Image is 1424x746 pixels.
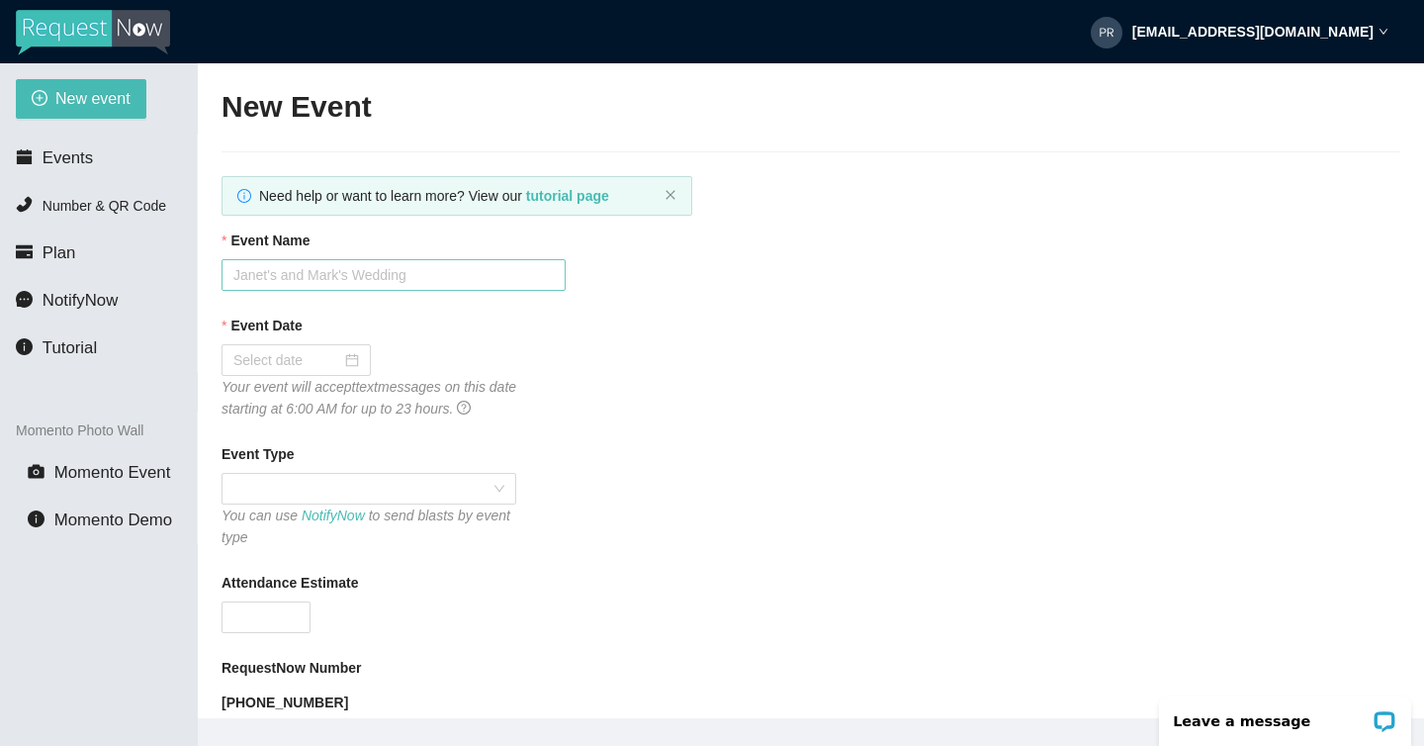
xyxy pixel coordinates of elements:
span: down [1379,27,1388,37]
span: Need help or want to learn more? View our [259,188,609,204]
span: info-circle [237,189,251,203]
input: Select date [233,349,341,371]
i: Your event will accept text messages on this date starting at 6:00 AM for up to 23 hours. [222,379,516,417]
span: credit-card [16,243,33,260]
span: Number & QR Code [43,198,166,214]
span: message [16,291,33,308]
span: Momento Demo [54,511,172,529]
button: close [665,189,676,202]
div: You can use to send blasts by event type [222,505,516,548]
span: NotifyNow [43,291,118,310]
span: close [665,189,676,201]
span: info-circle [16,338,33,355]
img: 8a3e34cc5c9ecde636bf99f82b4e702f [1091,17,1122,48]
iframe: LiveChat chat widget [1146,684,1424,746]
span: calendar [16,148,33,165]
span: Events [43,148,93,167]
h2: New Event [222,87,1400,128]
span: Plan [43,243,76,262]
b: Attendance Estimate [222,572,358,594]
span: question-circle [457,401,471,415]
input: Janet's and Mark's Wedding [222,259,566,291]
span: info-circle [28,511,44,527]
b: Event Date [230,315,302,336]
button: plus-circleNew event [16,79,146,119]
a: tutorial page [526,188,609,204]
strong: [EMAIL_ADDRESS][DOMAIN_NAME] [1132,24,1374,40]
span: Momento Event [54,463,171,482]
b: Event Name [230,230,310,251]
a: NotifyNow [302,508,365,523]
span: camera [28,463,44,480]
b: [PHONE_NUMBER] [222,695,348,710]
span: Tutorial [43,338,97,357]
b: Event Type [222,443,295,465]
span: plus-circle [32,90,47,109]
b: RequestNow Number [222,657,362,679]
span: phone [16,196,33,213]
span: New event [55,86,131,111]
img: RequestNow [16,10,170,55]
